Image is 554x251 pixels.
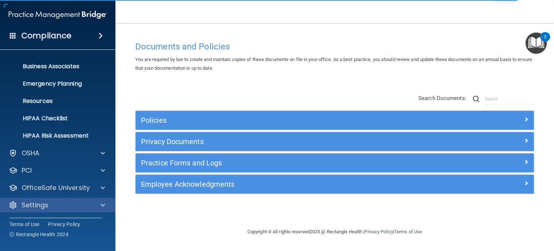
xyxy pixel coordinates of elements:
p: OSHA [22,149,40,157]
p: HIPAA Checklist [5,115,103,122]
a: Employee Acknowledgments [141,178,528,190]
h4: Compliance [21,31,71,41]
a: Terms of Use [394,229,422,234]
img: PMB logo [9,8,107,22]
p: Emergency Planning [5,80,103,87]
a: Policies [141,114,528,126]
h5: Privacy Documents [141,138,429,146]
button: Open Resource Center, 2 new notifications [526,33,547,54]
a: PCI [9,166,105,175]
p: Business Associates [5,63,103,70]
a: Privacy Policy [48,221,80,228]
a: OSHA [9,149,105,157]
p: HIPAA Risk Assessment [5,132,103,139]
a: Terms of Use [9,221,39,228]
input: Search [485,94,534,104]
div: 2 [544,37,546,46]
a: Privacy Policy [364,229,393,234]
h5: Practice Forms and Logs [141,159,429,167]
div: Copyright © All rights reserved 2025 @ Rectangle Health | | [203,220,466,243]
a: Privacy Documents [141,136,528,147]
span: You are required by law to create and maintain copies of these documents on file in your office. ... [135,57,532,71]
span: Ⓒ Rectangle Health 2024 [9,231,69,238]
p: Settings [22,201,48,209]
a: OfficeSafe University [9,183,105,192]
h5: Employee Acknowledgments [141,180,429,188]
p: Resources [5,98,103,105]
span: Search Documents: [418,95,466,101]
img: ic-search.3b580494.png [473,96,479,102]
h4: Documents and Policies [135,42,534,51]
a: Settings [9,201,105,209]
a: Practice Forms and Logs [141,157,528,169]
p: OfficeSafe University [22,183,90,192]
h5: Policies [141,116,429,124]
p: PCI [22,166,32,175]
